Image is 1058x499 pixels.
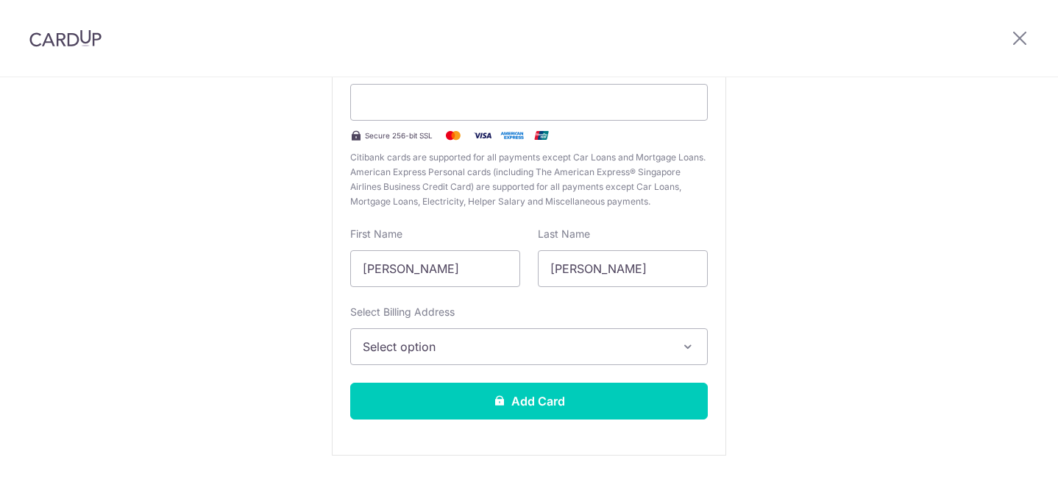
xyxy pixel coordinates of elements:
[468,127,497,144] img: Visa
[350,250,520,287] input: Cardholder First Name
[439,127,468,144] img: Mastercard
[497,127,527,144] img: .alt.amex
[350,227,402,241] label: First Name
[363,338,669,355] span: Select option
[527,127,556,144] img: .alt.unionpay
[350,383,708,420] button: Add Card
[538,227,590,241] label: Last Name
[350,328,708,365] button: Select option
[350,150,708,209] span: Citibank cards are supported for all payments except Car Loans and Mortgage Loans. American Expre...
[365,130,433,141] span: Secure 256-bit SSL
[29,29,102,47] img: CardUp
[538,250,708,287] input: Cardholder Last Name
[350,305,455,319] label: Select Billing Address
[363,93,695,111] iframe: Secure card payment input frame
